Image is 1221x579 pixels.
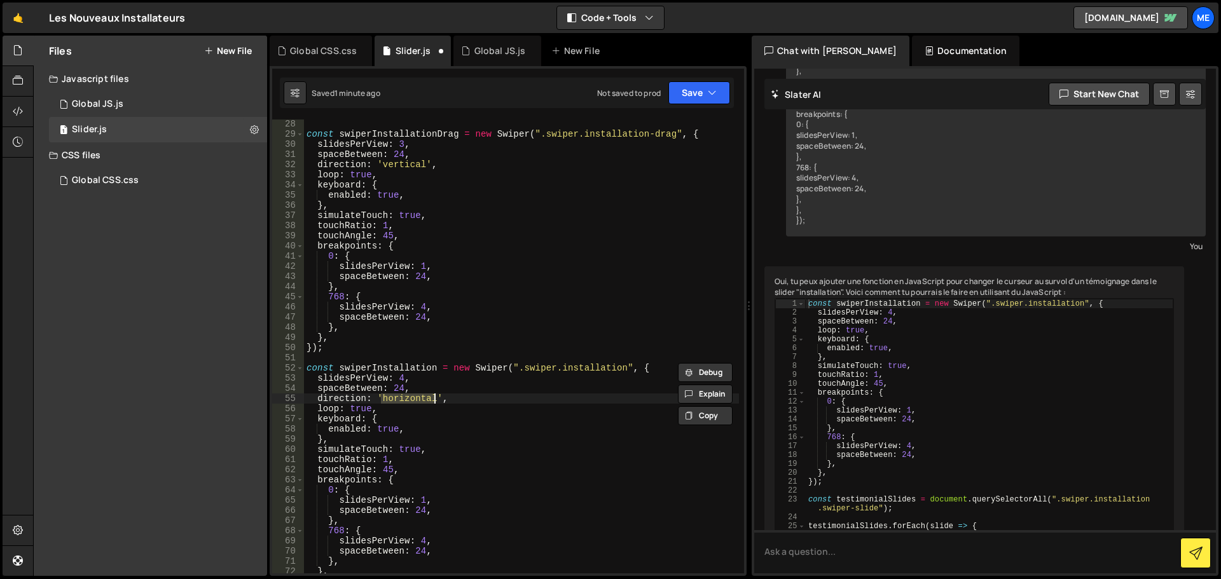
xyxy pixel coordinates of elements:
div: 23 [776,495,805,513]
div: 51 [272,353,304,363]
div: 69 [272,536,304,546]
div: 29 [272,129,304,139]
div: 42 [272,261,304,271]
div: Not saved to prod [597,88,661,99]
div: Global CSS.css [72,175,139,186]
div: 61 [272,454,304,465]
div: 50 [272,343,304,353]
div: 56 [272,404,304,414]
div: 12 [776,397,805,406]
div: 72 [272,566,304,576]
div: 17 [776,442,805,451]
div: Saved [312,88,380,99]
div: Slider.js [72,124,107,135]
div: Global JS.js [474,44,526,57]
div: 40 [272,241,304,251]
div: 17208/47596.js [49,117,267,142]
button: Code + Tools [557,6,664,29]
div: 14 [776,415,805,424]
div: 24 [776,513,805,522]
div: Me [1192,6,1215,29]
div: 5 [776,335,805,344]
div: 47 [272,312,304,322]
div: 67 [272,515,304,526]
div: 4 [776,326,805,335]
div: 71 [272,556,304,566]
div: 39 [272,231,304,241]
div: 54 [272,383,304,393]
div: 59 [272,434,304,444]
div: 58 [272,424,304,434]
div: 25 [776,522,805,531]
div: 65 [272,495,304,505]
div: New File [551,44,605,57]
div: 17208/47601.css [49,168,267,193]
div: 60 [272,444,304,454]
div: 18 [776,451,805,460]
div: Global JS.js [72,99,123,110]
button: Debug [678,363,733,382]
div: 10 [776,379,805,388]
button: Save [668,81,730,104]
div: 62 [272,465,304,475]
div: 20 [776,468,805,477]
div: 46 [272,302,304,312]
div: 49 [272,332,304,343]
div: Javascript files [34,66,267,92]
div: 70 [272,546,304,556]
div: 48 [272,322,304,332]
div: Chat with [PERSON_NAME] [752,36,909,66]
div: 45 [272,292,304,302]
div: 30 [272,139,304,149]
div: 55 [272,393,304,404]
div: 1 minute ago [335,88,380,99]
a: 🤙 [3,3,34,33]
a: [DOMAIN_NAME] [1073,6,1188,29]
div: 37 [272,210,304,221]
div: 68 [272,526,304,536]
button: Copy [678,406,733,425]
div: 44 [272,282,304,292]
button: Start new chat [1049,83,1150,106]
div: 1 [776,299,805,308]
div: 16 [776,433,805,442]
button: New File [204,46,252,56]
div: 15 [776,424,805,433]
div: 11 [776,388,805,397]
div: 35 [272,190,304,200]
div: 32 [272,160,304,170]
button: Explain [678,385,733,404]
div: 9 [776,371,805,379]
div: 17208/47595.js [49,92,267,117]
div: 53 [272,373,304,383]
div: 22 [776,486,805,495]
h2: Slater AI [771,88,822,100]
div: 63 [272,475,304,485]
div: 21 [776,477,805,486]
div: 52 [272,363,304,373]
div: Global CSS.css [290,44,357,57]
div: 6 [776,344,805,353]
div: 31 [272,149,304,160]
span: 1 [60,126,67,136]
div: 64 [272,485,304,495]
div: 33 [272,170,304,180]
div: 7 [776,353,805,362]
div: 41 [272,251,304,261]
div: 57 [272,414,304,424]
div: Documentation [912,36,1019,66]
div: CSS files [34,142,267,168]
div: 3 [776,317,805,326]
div: 19 [776,460,805,468]
div: 43 [272,271,304,282]
div: 34 [272,180,304,190]
div: 2 [776,308,805,317]
h2: Files [49,44,72,58]
div: Les Nouveaux Installateurs [49,10,185,25]
div: 66 [272,505,304,515]
div: 36 [272,200,304,210]
div: 28 [272,119,304,129]
div: 38 [272,221,304,231]
div: 13 [776,406,805,415]
div: Slider.js [396,44,431,57]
